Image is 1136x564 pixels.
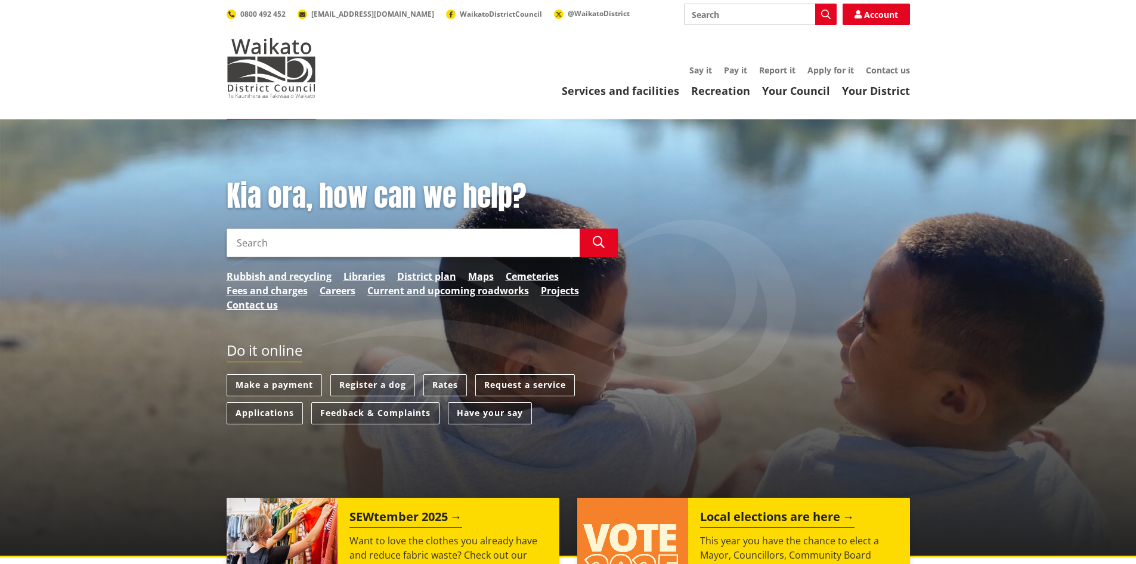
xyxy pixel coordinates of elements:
[227,9,286,19] a: 0800 492 452
[227,298,278,312] a: Contact us
[240,9,286,19] span: 0800 492 452
[724,64,747,76] a: Pay it
[562,84,679,98] a: Services and facilities
[298,9,434,19] a: [EMAIL_ADDRESS][DOMAIN_NAME]
[397,269,456,283] a: District plan
[506,269,559,283] a: Cemeteries
[227,229,580,257] input: Search input
[475,374,575,396] a: Request a service
[700,510,855,528] h2: Local elections are here
[843,4,910,25] a: Account
[227,374,322,396] a: Make a payment
[227,179,618,214] h1: Kia ora, how can we help?
[759,64,795,76] a: Report it
[554,8,630,19] a: @WaikatoDistrict
[468,269,494,283] a: Maps
[1081,514,1124,557] iframe: Messenger Launcher
[367,283,529,298] a: Current and upcoming roadworks
[311,9,434,19] span: [EMAIL_ADDRESS][DOMAIN_NAME]
[448,402,532,424] a: Have your say
[866,64,910,76] a: Contact us
[684,4,837,25] input: Search input
[568,8,630,19] span: @WaikatoDistrict
[330,374,415,396] a: Register a dog
[227,269,332,283] a: Rubbish and recycling
[227,283,308,298] a: Fees and charges
[349,510,462,528] h2: SEWtember 2025
[460,9,542,19] span: WaikatoDistrictCouncil
[762,84,830,98] a: Your Council
[227,38,316,98] img: Waikato District Council - Te Kaunihera aa Takiwaa o Waikato
[807,64,854,76] a: Apply for it
[227,342,302,363] h2: Do it online
[343,269,385,283] a: Libraries
[227,402,303,424] a: Applications
[320,283,355,298] a: Careers
[446,9,542,19] a: WaikatoDistrictCouncil
[691,84,750,98] a: Recreation
[311,402,439,424] a: Feedback & Complaints
[541,283,579,298] a: Projects
[842,84,910,98] a: Your District
[689,64,712,76] a: Say it
[423,374,467,396] a: Rates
